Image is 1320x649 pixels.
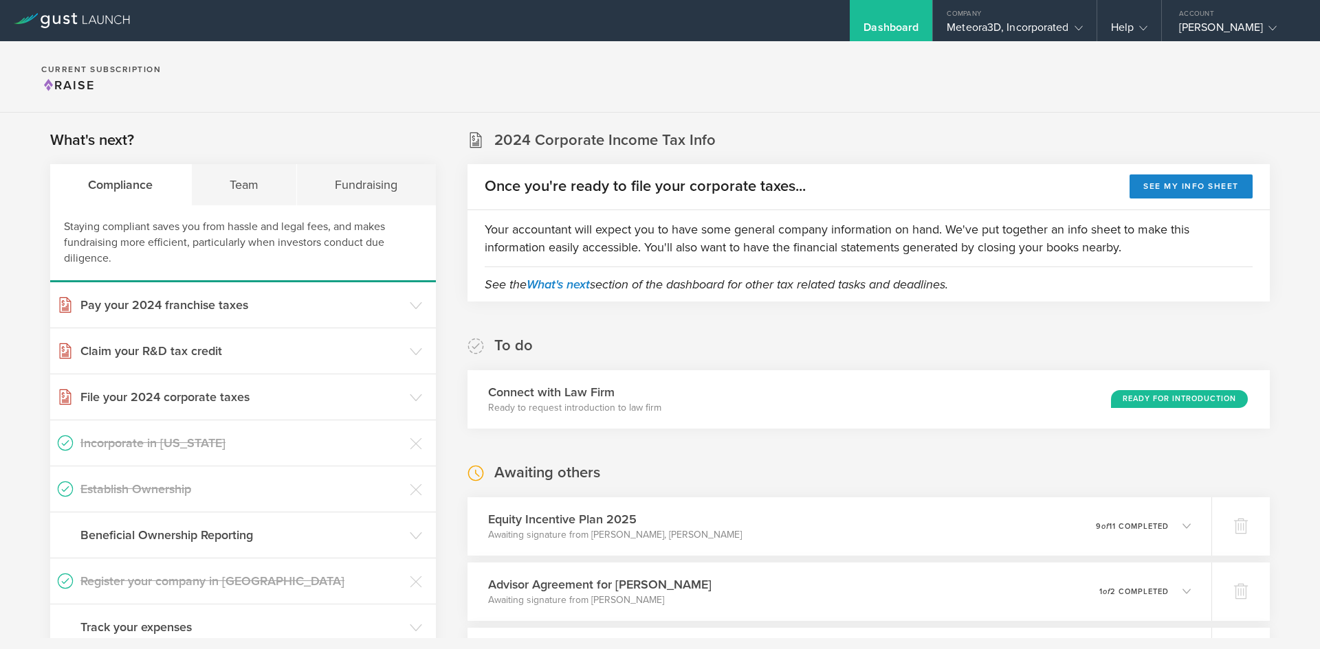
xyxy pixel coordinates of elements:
a: What's next [527,277,590,292]
button: See my info sheet [1130,174,1253,198]
h2: Awaiting others [494,463,600,483]
h3: Beneficial Ownership Reporting [80,526,403,544]
h2: What's next? [50,130,134,150]
h3: File your 2024 corporate taxes [80,388,403,406]
h3: Register your company in [GEOGRAPHIC_DATA] [80,572,403,590]
em: of [1101,522,1109,531]
p: 1 2 completed [1099,588,1169,595]
div: Fundraising [297,164,436,205]
h3: Claim your R&D tax credit [80,342,403,360]
h2: Current Subscription [41,65,161,73]
div: [PERSON_NAME] [1179,21,1296,41]
div: Ready for Introduction [1111,390,1248,408]
h3: Connect with Law Firm [488,383,661,401]
h3: Track your expenses [80,618,403,636]
h3: Advisor Agreement for [PERSON_NAME] [488,576,712,593]
h3: Establish Ownership [80,480,403,498]
h3: Pay your 2024 franchise taxes [80,296,403,314]
div: Compliance [50,164,192,205]
div: Meteora3D, Incorporated [947,21,1082,41]
span: Raise [41,78,95,93]
p: Awaiting signature from [PERSON_NAME], [PERSON_NAME] [488,528,742,542]
h2: 2024 Corporate Income Tax Info [494,130,716,150]
div: Staying compliant saves you from hassle and legal fees, and makes fundraising more efficient, par... [50,205,436,282]
h2: To do [494,336,533,356]
p: Awaiting signature from [PERSON_NAME] [488,593,712,607]
div: Help [1111,21,1147,41]
em: See the section of the dashboard for other tax related tasks and deadlines. [485,277,948,292]
div: Connect with Law FirmReady to request introduction to law firmReady for Introduction [467,370,1270,429]
p: 9 11 completed [1096,523,1169,530]
div: Dashboard [863,21,918,41]
h3: Incorporate in [US_STATE] [80,434,403,452]
h2: Once you're ready to file your corporate taxes... [485,177,806,196]
div: Team [192,164,298,205]
em: of [1103,587,1110,596]
p: Ready to request introduction to law firm [488,401,661,415]
h3: Equity Incentive Plan 2025 [488,510,742,528]
p: Your accountant will expect you to have some general company information on hand. We've put toget... [485,220,1253,256]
